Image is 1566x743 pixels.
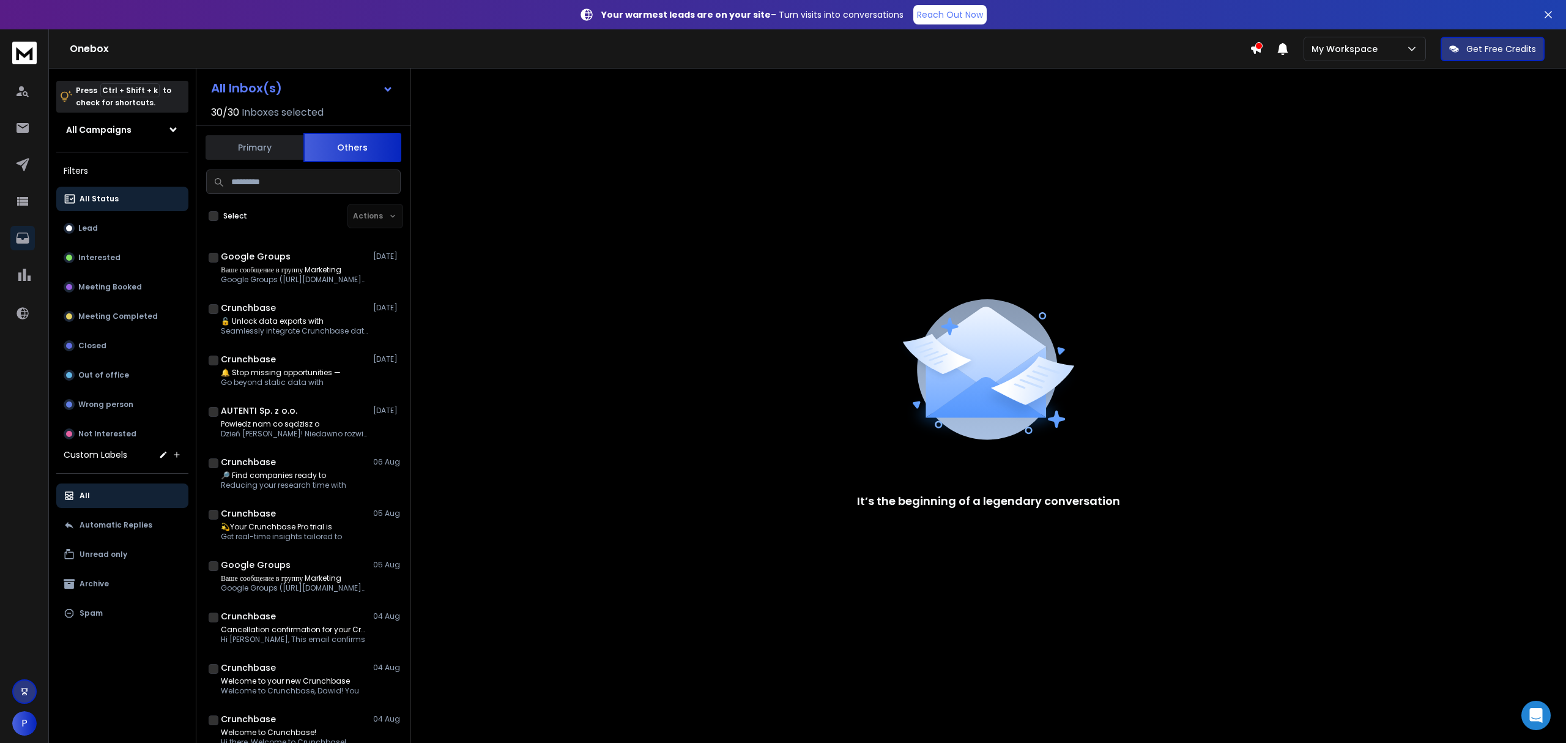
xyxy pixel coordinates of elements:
[373,354,401,364] p: [DATE]
[56,187,188,211] button: All Status
[221,676,359,686] p: Welcome to your new Crunchbase
[221,368,341,378] p: 🔔 Stop missing opportunities —
[373,509,401,518] p: 05 Aug
[1521,701,1551,730] div: Open Intercom Messenger
[221,471,346,480] p: 🔎 Find companies ready to
[221,522,342,532] p: 💫Your Crunchbase Pro trial is
[1441,37,1545,61] button: Get Free Credits
[221,728,346,737] p: Welcome to Crunchbase!
[78,253,121,263] p: Interested
[242,105,324,120] h3: Inboxes selected
[56,304,188,329] button: Meeting Completed
[221,583,368,593] p: Google Groups ([URL][DOMAIN_NAME][DOMAIN_NAME]) Запись, которую вы
[221,302,276,314] h1: Crunchbase
[76,84,171,109] p: Press to check for shortcuts.
[12,711,37,736] button: P
[211,105,239,120] span: 30 / 30
[56,392,188,417] button: Wrong person
[221,405,297,417] h1: AUTENTI Sp. z o.o.
[78,282,142,292] p: Meeting Booked
[373,303,401,313] p: [DATE]
[303,133,401,162] button: Others
[373,457,401,467] p: 06 Aug
[80,579,109,589] p: Archive
[78,223,98,233] p: Lead
[78,429,136,439] p: Not Interested
[221,507,276,520] h1: Crunchbase
[221,686,359,696] p: Welcome to Crunchbase, Dawid! You
[221,532,342,542] p: Get real-time insights tailored to
[221,713,276,725] h1: Crunchbase
[373,252,401,261] p: [DATE]
[100,83,160,97] span: Ctrl + Shift + k
[221,625,368,635] p: Cancellation confirmation for your Crunchbase
[56,216,188,241] button: Lead
[78,370,129,380] p: Out of office
[373,663,401,673] p: 04 Aug
[221,559,291,571] h1: Google Groups
[223,211,247,221] label: Select
[78,341,106,351] p: Closed
[56,513,188,537] button: Automatic Replies
[206,134,303,161] button: Primary
[373,560,401,570] p: 05 Aug
[221,419,368,429] p: Powiedz nam co sądzisz o
[78,312,158,321] p: Meeting Completed
[80,608,103,618] p: Spam
[601,9,904,21] p: – Turn visits into conversations
[373,611,401,621] p: 04 Aug
[56,118,188,142] button: All Campaigns
[211,82,282,94] h1: All Inbox(s)
[80,194,119,204] p: All Status
[56,572,188,596] button: Archive
[917,9,983,21] p: Reach Out Now
[857,493,1120,510] p: It’s the beginning of a legendary conversation
[56,542,188,567] button: Unread only
[64,449,127,461] h3: Custom Labels
[1466,43,1536,55] p: Get Free Credits
[221,456,276,468] h1: Crunchbase
[221,326,368,336] p: Seamlessly integrate Crunchbase data —
[1312,43,1382,55] p: My Workspace
[56,601,188,625] button: Spam
[221,610,276,622] h1: Crunchbase
[221,275,368,285] p: Google Groups ([URL][DOMAIN_NAME][DOMAIN_NAME]) Запись, которую вы
[373,714,401,724] p: 04 Aug
[56,245,188,270] button: Interested
[601,9,771,21] strong: Your warmest leads are on your site
[221,378,341,387] p: Go beyond static data with
[221,265,368,275] p: Ваше сообщение в группу Marketing
[56,275,188,299] button: Meeting Booked
[80,550,127,559] p: Unread only
[56,162,188,179] h3: Filters
[201,76,403,100] button: All Inbox(s)
[56,484,188,508] button: All
[221,250,291,263] h1: Google Groups
[56,363,188,387] button: Out of office
[80,491,90,501] p: All
[80,520,152,530] p: Automatic Replies
[12,42,37,64] img: logo
[221,480,346,490] p: Reducing your research time with
[56,334,188,358] button: Closed
[56,422,188,446] button: Not Interested
[78,400,133,409] p: Wrong person
[66,124,132,136] h1: All Campaigns
[221,429,368,439] p: Dzień [PERSON_NAME]! Niedawno rozwiązaliśmy
[913,5,987,24] a: Reach Out Now
[373,406,401,416] p: [DATE]
[221,316,368,326] p: 🔓 Unlock data exports with
[70,42,1250,56] h1: Onebox
[221,635,368,644] p: Hi [PERSON_NAME], This email confirms
[221,573,368,583] p: Ваше сообщение в группу Marketing
[221,353,276,365] h1: Crunchbase
[221,662,276,674] h1: Crunchbase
